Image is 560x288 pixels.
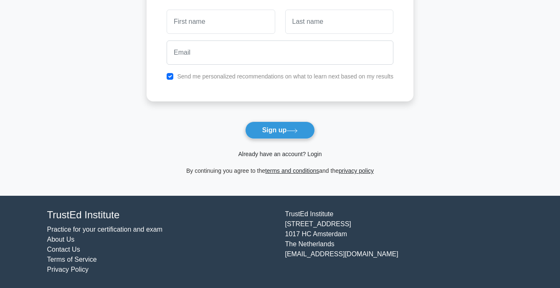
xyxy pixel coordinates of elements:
h4: TrustEd Institute [47,209,275,221]
a: Privacy Policy [47,266,89,273]
a: Practice for your certification and exam [47,226,163,233]
input: Email [167,40,393,65]
a: privacy policy [339,167,374,174]
input: First name [167,10,275,34]
div: By continuing you agree to the and the [142,166,418,176]
a: terms and conditions [265,167,319,174]
label: Send me personalized recommendations on what to learn next based on my results [177,73,393,80]
button: Sign up [245,121,315,139]
a: About Us [47,236,75,243]
input: Last name [285,10,393,34]
div: TrustEd Institute [STREET_ADDRESS] 1017 HC Amsterdam The Netherlands [EMAIL_ADDRESS][DOMAIN_NAME] [280,209,518,275]
a: Already have an account? Login [238,151,322,157]
a: Terms of Service [47,256,97,263]
a: Contact Us [47,246,80,253]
